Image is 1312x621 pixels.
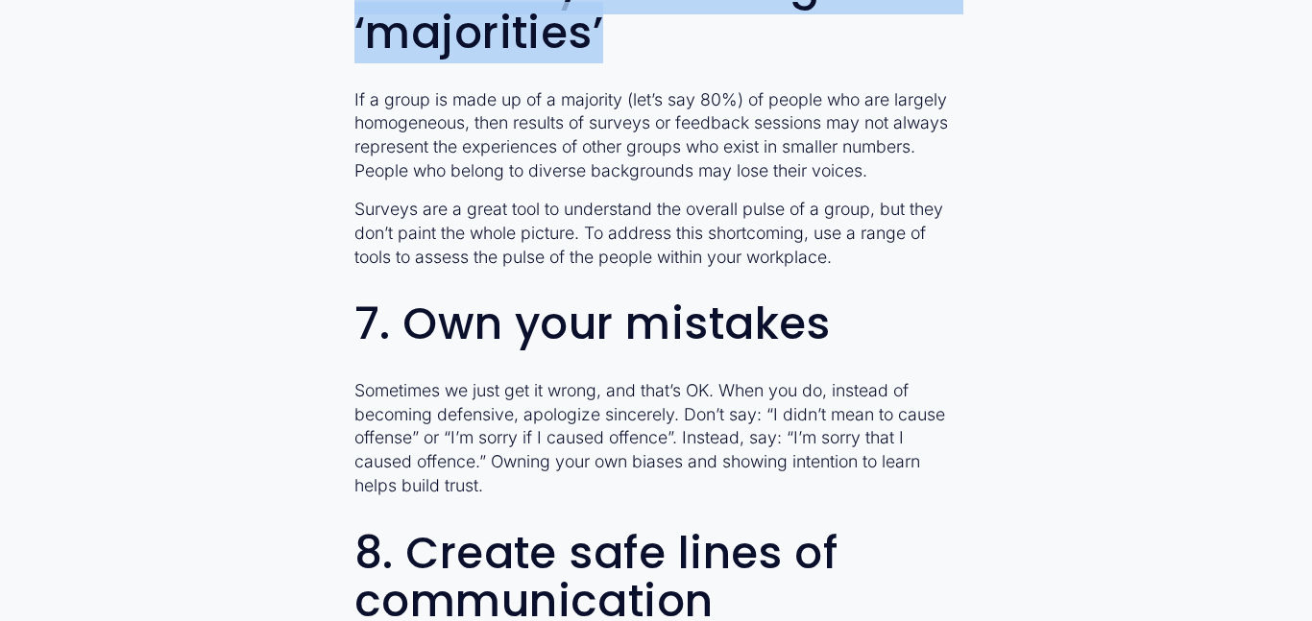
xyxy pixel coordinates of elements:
p: Sometimes we just get it wrong, and that’s OK. When you do, instead of becoming defensive, apolog... [354,379,958,497]
p: Surveys are a great tool to understand the overall pulse of a group, but they don’t paint the who... [354,198,958,269]
h2: 7. Own your mistakes [354,299,958,348]
p: If a group is made up of a majority (let’s say 80%) of people who are largely homogeneous, then r... [354,88,958,183]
